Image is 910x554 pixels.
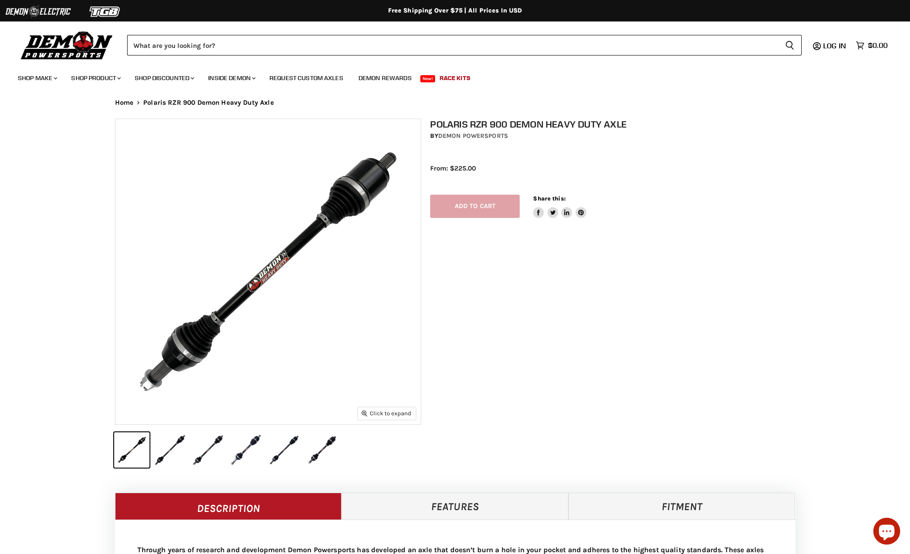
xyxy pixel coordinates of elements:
[190,432,226,468] button: IMAGE thumbnail
[127,35,802,55] form: Product
[362,410,411,417] span: Click to expand
[128,69,200,87] a: Shop Discounted
[64,69,126,87] a: Shop Product
[263,69,350,87] a: Request Custom Axles
[18,29,116,61] img: Demon Powersports
[533,195,565,202] span: Share this:
[97,7,813,15] div: Free Shipping Over $75 | All Prices In USD
[868,41,888,50] span: $0.00
[97,99,813,107] nav: Breadcrumbs
[72,3,139,20] img: TGB Logo 2
[823,41,846,50] span: Log in
[352,69,419,87] a: Demon Rewards
[342,493,568,520] a: Features
[143,99,274,107] span: Polaris RZR 900 Demon Heavy Duty Axle
[4,3,72,20] img: Demon Electric Logo 2
[266,432,302,468] button: IMAGE thumbnail
[115,493,342,520] a: Description
[228,432,264,468] button: IMAGE thumbnail
[533,195,586,218] aside: Share this:
[430,164,476,172] span: From: $225.00
[11,69,63,87] a: Shop Make
[430,131,804,141] div: by
[433,69,477,87] a: Race Kits
[11,65,885,87] ul: Main menu
[201,69,261,87] a: Inside Demon
[778,35,802,55] button: Search
[114,432,150,468] button: IMAGE thumbnail
[115,99,134,107] a: Home
[851,39,892,52] a: $0.00
[438,132,508,140] a: Demon Powersports
[819,42,851,50] a: Log in
[420,75,436,82] span: New!
[152,432,188,468] button: IMAGE thumbnail
[430,119,804,130] h1: Polaris RZR 900 Demon Heavy Duty Axle
[304,432,340,468] button: IMAGE thumbnail
[871,518,903,547] inbox-online-store-chat: Shopify online store chat
[358,407,416,419] button: Click to expand
[127,35,778,55] input: Search
[568,493,795,520] a: Fitment
[115,119,421,424] img: IMAGE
